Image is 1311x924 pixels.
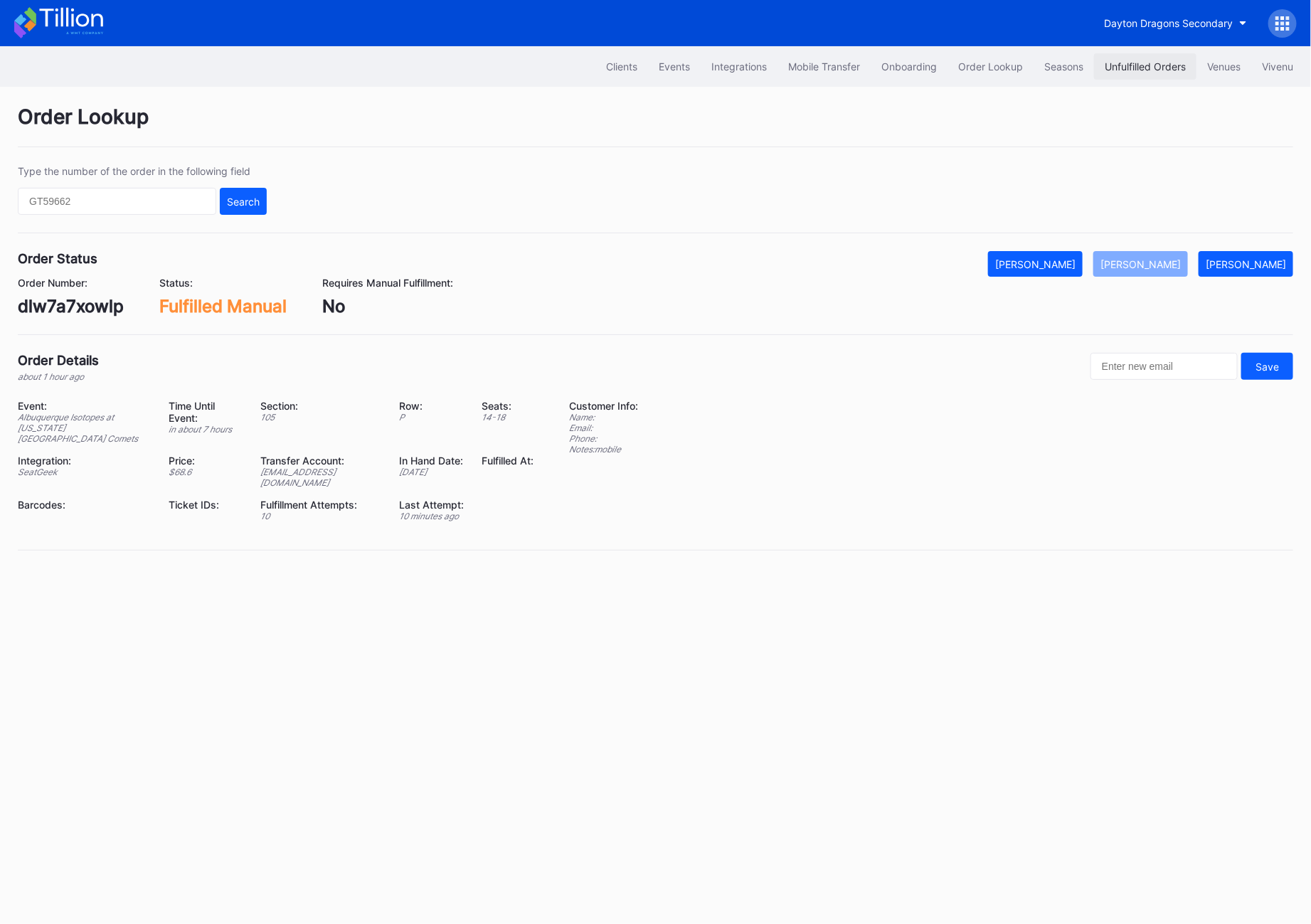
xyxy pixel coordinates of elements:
[777,53,871,80] button: Mobile Transfer
[18,251,97,266] div: Order Status
[169,424,243,435] div: in about 7 hours
[227,196,260,208] div: Search
[569,400,638,412] div: Customer Info:
[1199,251,1293,277] button: [PERSON_NAME]
[1094,53,1196,80] button: Unfulfilled Orders
[569,444,638,455] div: Notes: mobile
[260,412,381,423] div: 105
[648,53,701,80] button: Events
[711,60,767,73] div: Integrations
[1093,251,1188,277] button: [PERSON_NAME]
[1207,60,1241,73] div: Venues
[1206,258,1286,270] div: [PERSON_NAME]
[399,400,464,412] div: Row:
[1034,53,1094,80] button: Seasons
[220,188,267,215] button: Search
[260,455,381,467] div: Transfer Account:
[18,105,1293,147] div: Order Lookup
[159,296,287,317] div: Fulfilled Manual
[399,455,464,467] div: In Hand Date:
[995,258,1076,270] div: [PERSON_NAME]
[18,400,151,412] div: Event:
[260,467,381,488] div: [EMAIL_ADDRESS][DOMAIN_NAME]
[169,455,243,467] div: Price:
[169,499,243,511] div: Ticket IDs:
[169,467,243,477] div: $ 68.6
[595,53,648,80] button: Clients
[18,412,151,444] div: Albuquerque Isotopes at [US_STATE][GEOGRAPHIC_DATA] Comets
[260,511,381,521] div: 10
[1196,53,1251,80] button: Venues
[18,296,124,317] div: dlw7a7xowlp
[18,353,99,368] div: Order Details
[1104,17,1233,29] div: Dayton Dragons Secondary
[482,412,534,423] div: 14 - 18
[1093,10,1258,36] button: Dayton Dragons Secondary
[569,433,638,444] div: Phone:
[788,60,860,73] div: Mobile Transfer
[260,499,381,511] div: Fulfillment Attempts:
[569,412,638,423] div: Name:
[18,371,99,382] div: about 1 hour ago
[606,60,637,73] div: Clients
[701,53,777,80] button: Integrations
[399,499,464,511] div: Last Attempt:
[159,277,287,289] div: Status:
[1241,353,1293,380] button: Save
[958,60,1023,73] div: Order Lookup
[18,165,267,177] div: Type the number of the order in the following field
[482,400,534,412] div: Seats:
[322,296,453,317] div: No
[1044,60,1083,73] div: Seasons
[871,53,948,80] button: Onboarding
[948,53,1034,80] button: Order Lookup
[482,455,534,467] div: Fulfilled At:
[569,423,638,433] div: Email:
[659,60,690,73] div: Events
[1090,353,1238,380] input: Enter new email
[1105,60,1186,73] div: Unfulfilled Orders
[18,277,124,289] div: Order Number:
[18,455,151,467] div: Integration:
[18,499,151,511] div: Barcodes:
[260,400,381,412] div: Section:
[881,60,937,73] div: Onboarding
[169,400,243,424] div: Time Until Event:
[1251,53,1304,80] button: Vivenu
[1100,258,1181,270] div: [PERSON_NAME]
[322,277,453,289] div: Requires Manual Fulfillment:
[988,251,1083,277] button: [PERSON_NAME]
[399,467,464,477] div: [DATE]
[18,188,216,215] input: GT59662
[399,511,464,521] div: 10 minutes ago
[1256,361,1279,373] div: Save
[1262,60,1293,73] div: Vivenu
[399,412,464,423] div: P
[18,467,151,477] div: SeatGeek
